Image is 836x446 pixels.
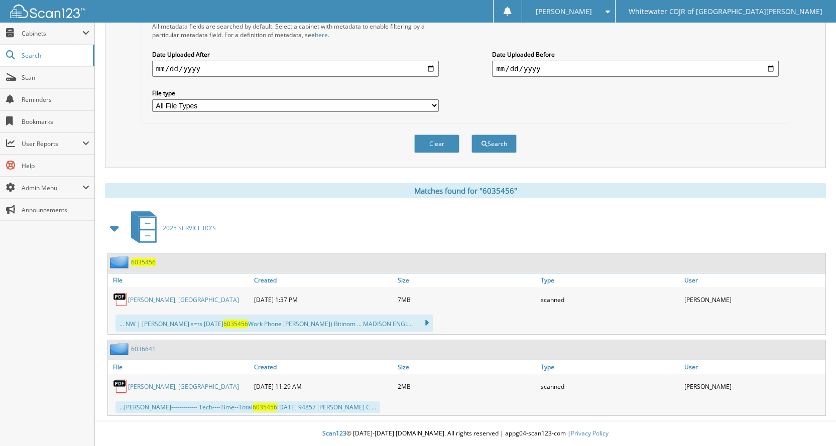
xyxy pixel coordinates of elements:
[536,9,592,15] span: [PERSON_NAME]
[492,50,779,59] label: Date Uploaded Before
[128,382,239,391] a: [PERSON_NAME], [GEOGRAPHIC_DATA]
[253,403,277,411] span: 6035456
[115,401,380,413] div: ...[PERSON_NAME]------------- Tech----Time--Total [DATE] 94857 [PERSON_NAME] C ...
[538,360,682,374] a: Type
[22,117,89,126] span: Bookmarks
[629,9,822,15] span: Whitewater CDJR of [GEOGRAPHIC_DATA][PERSON_NAME]
[682,289,825,310] div: [PERSON_NAME]
[395,289,539,310] div: 7MB
[395,360,539,374] a: Size
[95,421,836,446] div: © [DATE]-[DATE] [DOMAIN_NAME]. All rights reserved | appg04-scan123-com |
[22,162,89,170] span: Help
[152,50,439,59] label: Date Uploaded After
[22,139,82,148] span: User Reports
[110,256,131,268] img: folder2.png
[163,224,216,232] span: 2025 SERVICE RO'S
[492,61,779,77] input: end
[538,376,682,396] div: scanned
[223,320,248,328] span: 6035456
[395,273,539,287] a: Size
[131,258,156,266] a: 6035456
[252,376,395,396] div: [DATE] 11:29 AM
[252,360,395,374] a: Created
[682,360,825,374] a: User
[152,61,439,77] input: start
[252,273,395,287] a: Created
[682,273,825,287] a: User
[471,134,517,153] button: Search
[322,429,346,437] span: Scan123
[252,289,395,310] div: [DATE] 1:37 PM
[113,292,128,307] img: PDF.png
[105,183,826,198] div: Matches found for "6035456"
[538,273,682,287] a: Type
[22,206,89,214] span: Announcements
[22,29,82,38] span: Cabinets
[113,379,128,394] img: PDF.png
[108,273,252,287] a: File
[395,376,539,396] div: 2MB
[22,184,82,192] span: Admin Menu
[152,22,439,39] div: All metadata fields are searched by default. Select a cabinet with metadata to enable filtering b...
[125,208,216,248] a: 2025 SERVICE RO'S
[110,343,131,355] img: folder2.png
[115,315,433,332] div: ... NW | [PERSON_NAME] s=ts [DATE] Work Phone [PERSON_NAME]) Bitinom ... MADISON ENGL...
[22,73,89,82] span: Scan
[10,5,85,18] img: scan123-logo-white.svg
[152,89,439,97] label: File type
[22,95,89,104] span: Reminders
[128,295,239,304] a: [PERSON_NAME], [GEOGRAPHIC_DATA]
[414,134,459,153] button: Clear
[786,398,836,446] iframe: Chat Widget
[538,289,682,310] div: scanned
[108,360,252,374] a: File
[571,429,609,437] a: Privacy Policy
[22,51,88,60] span: Search
[315,31,328,39] a: here
[131,345,156,353] a: 6036641
[682,376,825,396] div: [PERSON_NAME]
